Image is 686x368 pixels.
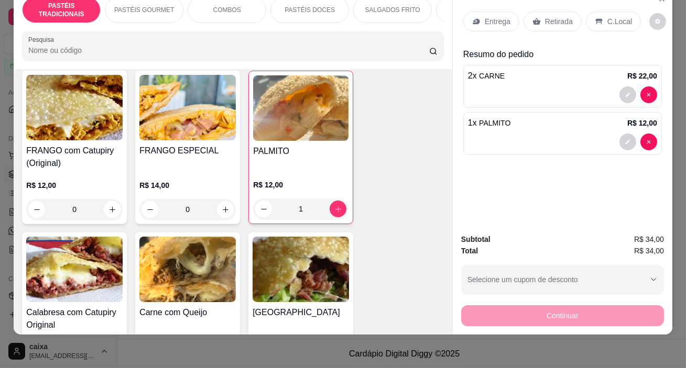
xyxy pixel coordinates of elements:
label: Pesquisa [28,35,58,44]
img: product-image [139,75,236,140]
span: CARNE [479,72,505,80]
p: Entrega [485,16,510,27]
button: increase-product-quantity [104,201,121,218]
p: R$ 12,00 [26,180,123,191]
p: 1 x [468,117,511,129]
input: Pesquisa [28,45,429,55]
button: increase-product-quantity [330,200,346,217]
span: R$ 34,00 [634,245,664,257]
span: R$ 34,00 [634,233,664,245]
p: COMBOS [213,6,241,14]
h4: [GEOGRAPHIC_DATA] [253,306,349,319]
img: product-image [253,75,349,141]
img: product-image [139,237,236,302]
strong: Total [461,247,478,255]
p: PASTÉIS GOURMET [114,6,174,14]
p: R$ 12,00 [253,180,349,190]
p: PASTÉIS TRADICIONAIS [31,2,92,18]
p: SALGADOS FRITO [365,6,420,14]
p: PASTÉIS DOCES [285,6,335,14]
p: R$ 12,00 [627,118,657,128]
span: PALMITO [479,119,510,127]
button: decrease-product-quantity [619,133,636,150]
button: decrease-product-quantity [255,200,272,217]
h4: Calabresa com Catupiry Original [26,306,123,331]
button: decrease-product-quantity [640,133,657,150]
button: decrease-product-quantity [640,86,657,103]
p: 2 x [468,70,505,82]
p: R$ 14,00 [139,180,236,191]
img: product-image [26,237,123,302]
p: C.Local [607,16,632,27]
button: decrease-product-quantity [141,201,158,218]
h4: Carne com Queijo [139,306,236,319]
img: product-image [253,237,349,302]
h4: PALMITO [253,145,349,158]
img: product-image [26,75,123,140]
h4: FRANGO ESPECIAL [139,144,236,157]
p: Retirada [545,16,573,27]
button: decrease-product-quantity [619,86,636,103]
button: decrease-product-quantity [649,13,666,30]
button: Selecione um cupom de desconto [461,265,664,294]
button: decrease-product-quantity [28,201,45,218]
button: increase-product-quantity [217,201,234,218]
p: Resumo do pedido [463,48,662,61]
strong: Subtotal [461,235,491,243]
h4: FRANGO com Catupiry (Original) [26,144,123,170]
p: R$ 22,00 [627,71,657,81]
